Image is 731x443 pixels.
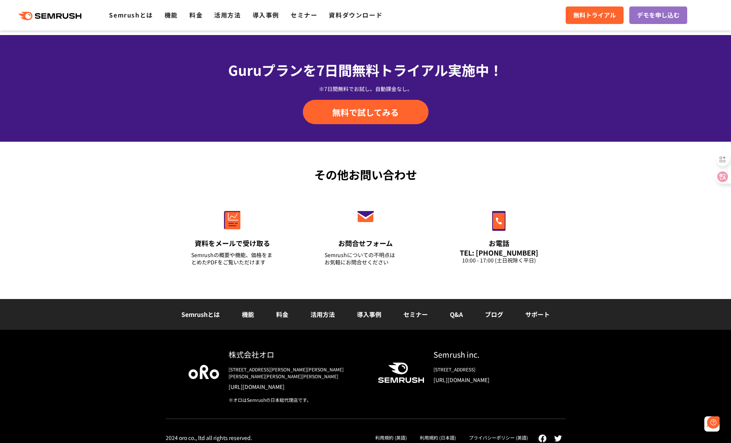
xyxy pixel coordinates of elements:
[403,310,428,319] a: セミナー
[303,100,429,124] a: 無料で試してみる
[229,397,366,403] div: ※オロはSemrushの日本総代理店です。
[309,195,423,275] a: お問合せフォーム Semrushについての不明点はお気軽にお問合せください
[329,10,382,19] a: 資料ダウンロード
[458,248,540,257] div: TEL: [PHONE_NUMBER]
[109,10,153,19] a: Semrushとは
[573,10,616,20] span: 無料トライアル
[325,238,407,248] div: お問合せフォーム
[166,434,252,441] div: 2024 oro co., ltd all rights reserved.
[525,310,550,319] a: サポート
[458,257,540,264] div: 10:00 - 17:00 (土日祝除く平日)
[181,310,220,319] a: Semrushとは
[420,434,456,441] a: 利用規約 (日本語)
[214,10,241,19] a: 活用方法
[485,310,503,319] a: ブログ
[242,310,254,319] a: 機能
[276,310,288,319] a: 料金
[663,413,723,435] iframe: Help widget launcher
[165,10,178,19] a: 機能
[191,251,274,266] div: Semrushの概要や機能、価格をまとめたPDFをご覧いただけます
[229,349,366,360] div: 株式会社オロ
[291,10,317,19] a: セミナー
[166,59,566,80] div: Guruプランを7日間
[310,310,335,319] a: 活用方法
[357,310,381,319] a: 導入事例
[189,365,219,379] img: oro company
[229,366,366,380] div: [STREET_ADDRESS][PERSON_NAME][PERSON_NAME][PERSON_NAME][PERSON_NAME][PERSON_NAME]
[189,10,203,19] a: 料金
[229,383,366,390] a: [URL][DOMAIN_NAME]
[566,6,624,24] a: 無料トライアル
[375,434,407,441] a: 利用規約 (英語)
[458,238,540,248] div: お電話
[554,435,562,441] img: twitter
[629,6,687,24] a: デモを申し込む
[325,251,407,266] div: Semrushについての不明点は お気軽にお問合せください
[433,366,543,373] div: [STREET_ADDRESS]
[538,434,547,443] img: facebook
[637,10,680,20] span: デモを申し込む
[332,106,399,118] span: 無料で試してみる
[352,60,503,80] span: 無料トライアル実施中！
[433,376,543,384] a: [URL][DOMAIN_NAME]
[433,349,543,360] div: Semrush inc.
[191,238,274,248] div: 資料をメールで受け取る
[166,85,566,93] div: ※7日間無料でお試し。自動課金なし。
[175,195,290,275] a: 資料をメールで受け取る Semrushの概要や機能、価格をまとめたPDFをご覧いただけます
[166,166,566,183] div: その他お問い合わせ
[253,10,279,19] a: 導入事例
[450,310,463,319] a: Q&A
[469,434,528,441] a: プライバシーポリシー (英語)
